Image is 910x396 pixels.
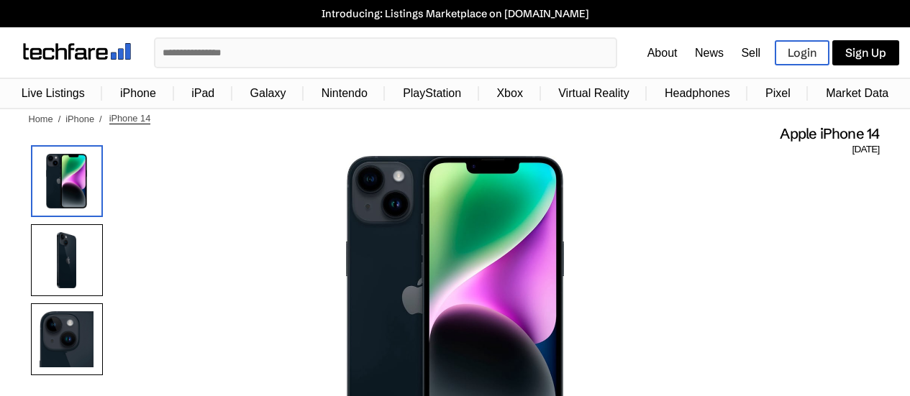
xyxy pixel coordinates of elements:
img: techfare logo [23,43,131,60]
a: Virtual Reality [551,80,636,107]
span: / [99,114,102,124]
a: Galaxy [243,80,294,107]
a: Xbox [489,80,529,107]
img: Rear [31,224,103,296]
span: iPhone 14 [109,113,151,124]
a: Sign Up [832,40,899,65]
a: Market Data [819,80,896,107]
a: Introducing: Listings Marketplace on [DOMAIN_NAME] [7,7,903,20]
a: iPad [184,80,222,107]
span: Apple iPhone 14 [780,124,879,143]
a: iPhone [113,80,163,107]
a: Headphones [658,80,737,107]
a: PlayStation [396,80,468,107]
a: Login [775,40,829,65]
a: Nintendo [314,80,375,107]
a: Sell [741,47,760,59]
a: News [695,47,724,59]
img: Camera [31,303,103,375]
span: [DATE] [852,143,880,156]
span: / [58,114,61,124]
img: iPhone 14 [31,145,103,217]
a: Live Listings [14,80,92,107]
a: Pixel [758,80,798,107]
a: iPhone [65,114,94,124]
a: Home [29,114,53,124]
a: About [647,47,678,59]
